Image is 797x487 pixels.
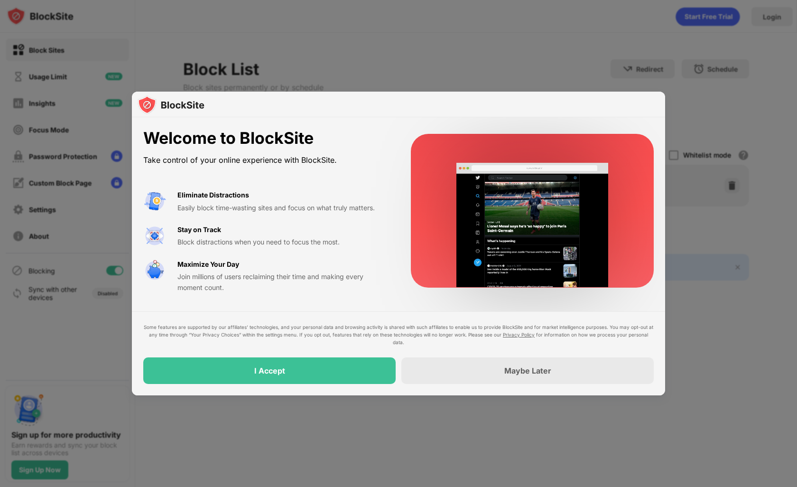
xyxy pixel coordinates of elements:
a: Privacy Policy [503,332,535,337]
img: value-focus.svg [143,225,166,247]
img: value-avoid-distractions.svg [143,190,166,213]
img: value-safe-time.svg [143,259,166,282]
div: Block distractions when you need to focus the most. [177,237,388,247]
img: logo-blocksite.svg [138,95,204,114]
div: Welcome to BlockSite [143,129,388,148]
div: Take control of your online experience with BlockSite. [143,153,388,167]
div: Some features are supported by our affiliates’ technologies, and your personal data and browsing ... [143,323,654,346]
div: Join millions of users reclaiming their time and making every moment count. [177,272,388,293]
div: Maybe Later [504,366,551,375]
div: Eliminate Distractions [177,190,249,200]
div: Maximize Your Day [177,259,239,270]
div: Easily block time-wasting sites and focus on what truly matters. [177,203,388,213]
div: I Accept [254,366,285,375]
div: Stay on Track [177,225,221,235]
